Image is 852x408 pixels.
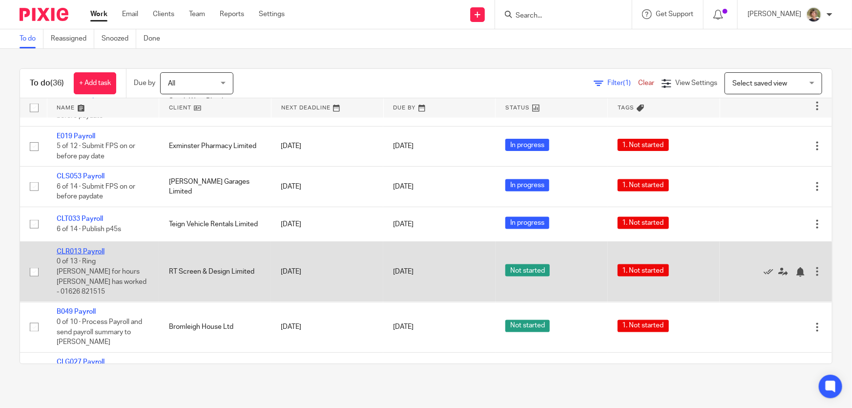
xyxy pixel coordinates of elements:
span: 1. Not started [618,217,669,229]
td: Teign Vehicle Rentals Limited [159,207,271,241]
span: (1) [623,80,631,86]
span: [DATE] [393,324,414,331]
span: 5 of 12 · Submit FPS on or before pay date [57,143,135,160]
span: Not started [505,320,550,332]
span: Not started [505,264,550,277]
a: Team [189,9,205,19]
span: All [168,80,175,87]
span: (36) [50,79,64,87]
span: View Settings [675,80,717,86]
td: [DATE] [271,242,383,302]
td: [DATE] [271,126,383,166]
td: [DATE] [271,167,383,207]
a: B049 Payroll [57,309,96,316]
a: To do [20,29,43,48]
span: 1. Not started [618,139,669,151]
span: 0 of 13 · Ring [PERSON_NAME] for hours [PERSON_NAME] has worked - 01626 821515 [57,258,146,296]
input: Search [515,12,603,21]
img: Pixie [20,8,68,21]
span: In progress [505,179,549,192]
td: Gold Vehicles Limited [159,352,271,403]
span: Filter [607,80,638,86]
a: Work [90,9,107,19]
span: 1. Not started [618,320,669,332]
a: Clear [638,80,654,86]
td: [DATE] [271,302,383,352]
td: Exminster Pharmacy Limited [159,126,271,166]
span: Tags [618,105,634,110]
a: E019 Payroll [57,133,95,140]
a: Done [144,29,167,48]
span: Select saved view [732,80,787,87]
h1: To do [30,78,64,88]
img: High%20Res%20Andrew%20Price%20Accountants_Poppy%20Jakes%20photography-1142.jpg [806,7,822,22]
span: In progress [505,217,549,229]
a: CLT033 Payroll [57,215,103,222]
span: [DATE] [393,183,414,190]
a: Email [122,9,138,19]
span: [DATE] [393,221,414,228]
td: [PERSON_NAME] Garages Limited [159,167,271,207]
a: Reports [220,9,244,19]
span: In progress [505,139,549,151]
p: Due by [134,78,155,88]
a: CLG027 Payroll [57,359,104,366]
a: Mark as done [764,267,778,277]
span: 1. Not started [618,264,669,277]
a: Reassigned [51,29,94,48]
a: Snoozed [102,29,136,48]
a: CLR013 Payroll [57,248,104,255]
p: [PERSON_NAME] [748,9,801,19]
span: 6 of 14 · Submit FPS on or before paydate [57,183,135,200]
span: 1. Not started [618,179,669,192]
span: 0 of 10 · Process Payroll and send payroll summary to [PERSON_NAME] [57,319,142,345]
td: RT Screen & Design Limited [159,242,271,302]
a: Clients [153,9,174,19]
span: [DATE] [393,143,414,150]
span: [DATE] [393,268,414,275]
span: 6 of 14 · Publish p45s [57,226,121,233]
a: + Add task [74,72,116,94]
a: CLS053 Payroll [57,173,104,180]
td: [DATE] [271,352,383,403]
a: Settings [259,9,285,19]
td: [DATE] [271,207,383,241]
td: Bromleigh House Ltd [159,302,271,352]
span: Get Support [656,11,693,18]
